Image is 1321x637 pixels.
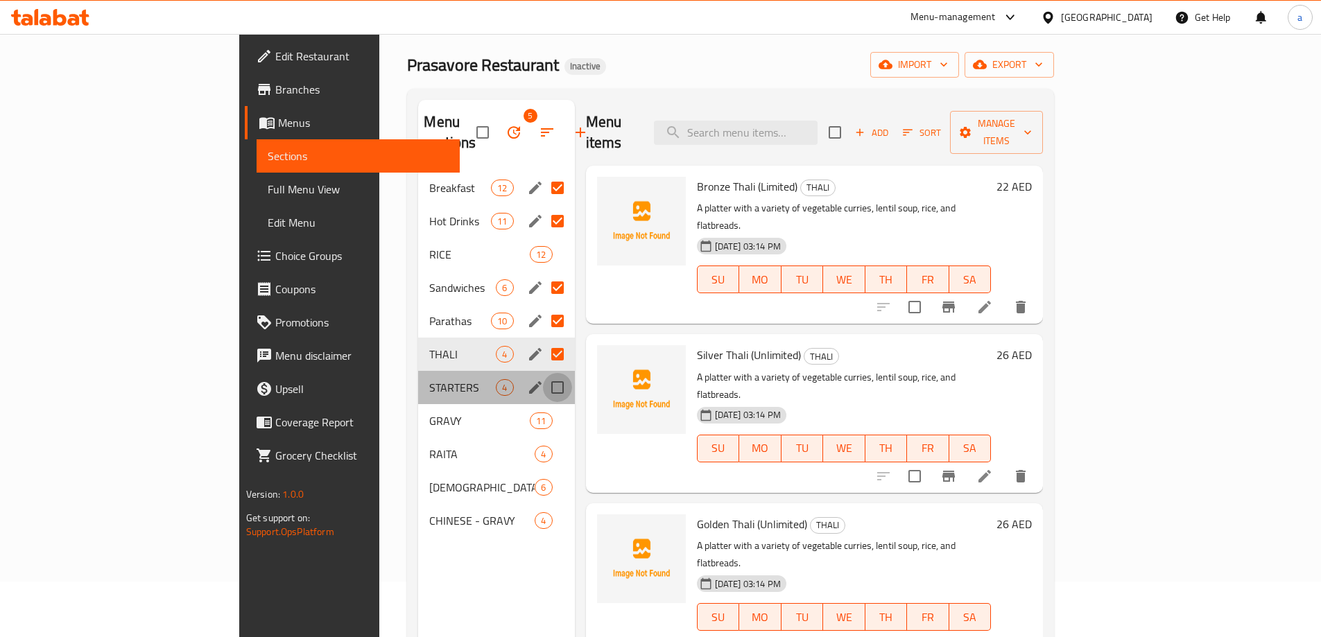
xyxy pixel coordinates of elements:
span: Edit Restaurant [275,48,449,64]
button: WE [823,265,865,293]
span: 4 [535,448,551,461]
span: Breakfast [429,180,491,196]
div: THALI [810,517,845,534]
span: MO [745,438,776,458]
span: export [976,56,1043,73]
div: items [530,412,552,429]
a: Support.OpsPlatform [246,523,334,541]
span: THALI [801,180,835,195]
span: WE [829,270,860,290]
input: search [654,121,818,145]
a: Promotions [245,306,460,339]
span: Select to update [900,462,929,491]
span: Full Menu View [268,181,449,198]
span: 4 [497,348,512,361]
span: TH [871,270,902,290]
a: Choice Groups [245,239,460,272]
span: 5 [524,109,537,123]
div: THALI4edit [418,338,574,371]
button: SA [949,603,992,631]
h6: 22 AED [996,177,1032,196]
a: Upsell [245,372,460,405]
button: MO [739,435,782,462]
button: TU [782,265,824,293]
h6: 26 AED [996,514,1032,534]
div: items [491,313,513,329]
span: Sandwiches [429,279,496,296]
button: Manage items [950,111,1043,154]
button: TH [865,435,908,462]
button: Branch-specific-item [932,290,965,324]
button: SA [949,265,992,293]
button: TH [865,265,908,293]
span: 10 [492,315,512,328]
h2: Menu items [586,112,638,153]
span: TU [787,438,818,458]
span: FR [913,607,944,627]
button: edit [525,277,546,298]
div: [DEMOGRAPHIC_DATA] - STARTERS6 [418,471,574,504]
a: Edit Menu [257,206,460,239]
button: WE [823,603,865,631]
div: GRAVY11 [418,404,574,437]
span: Inactive [564,60,606,72]
span: [DATE] 03:14 PM [709,577,786,591]
a: Sections [257,139,460,173]
p: A platter with a variety of vegetable curries, lentil soup, rice, and flatbreads. [697,369,992,403]
span: Sort items [894,122,950,143]
div: Parathas10edit [418,304,574,338]
div: items [491,180,513,196]
span: 12 [492,182,512,195]
h6: 26 AED [996,345,1032,365]
button: SU [697,435,739,462]
span: Grocery Checklist [275,447,449,464]
span: FR [913,270,944,290]
div: Hot Drinks11edit [418,204,574,238]
span: [DEMOGRAPHIC_DATA] - STARTERS [429,479,535,496]
span: Golden Thali (Unlimited) [697,514,807,534]
button: delete [1004,460,1037,493]
div: items [496,379,513,396]
span: CHINESE - GRAVY [429,512,535,529]
span: TU [787,270,818,290]
span: TH [871,438,902,458]
span: Manage items [961,115,1032,150]
span: Select section [820,118,849,147]
div: Parathas [429,313,491,329]
span: Select to update [900,293,929,322]
span: THALI [811,517,845,533]
span: Select all sections [468,118,497,147]
button: TU [782,603,824,631]
a: Coupons [245,272,460,306]
span: 4 [535,514,551,527]
div: CHINESE - GRAVY4 [418,504,574,537]
span: import [881,56,948,73]
span: Sort [903,125,941,141]
span: Edit Menu [268,214,449,231]
span: [DATE] 03:14 PM [709,240,786,253]
span: Add [853,125,890,141]
a: Edit menu item [976,299,993,315]
button: export [965,52,1054,78]
a: Grocery Checklist [245,439,460,472]
a: Full Menu View [257,173,460,206]
div: Sandwiches6edit [418,271,574,304]
img: Bronze Thali (Limited) [597,177,686,265]
span: THALI [804,349,838,365]
img: Silver Thali (Unlimited) [597,345,686,434]
span: Menu disclaimer [275,347,449,364]
button: import [870,52,959,78]
button: edit [525,377,546,398]
span: SA [955,438,986,458]
a: Coverage Report [245,405,460,439]
div: RICE12 [418,238,574,271]
button: SA [949,435,992,462]
button: FR [907,435,949,462]
div: items [496,346,513,363]
p: A platter with a variety of vegetable curries, lentil soup, rice, and flatbreads. [697,200,992,234]
button: Sort [899,122,944,143]
div: THALI [804,348,839,365]
div: items [535,479,552,496]
button: Branch-specific-item [932,460,965,493]
span: Coupons [275,281,449,297]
